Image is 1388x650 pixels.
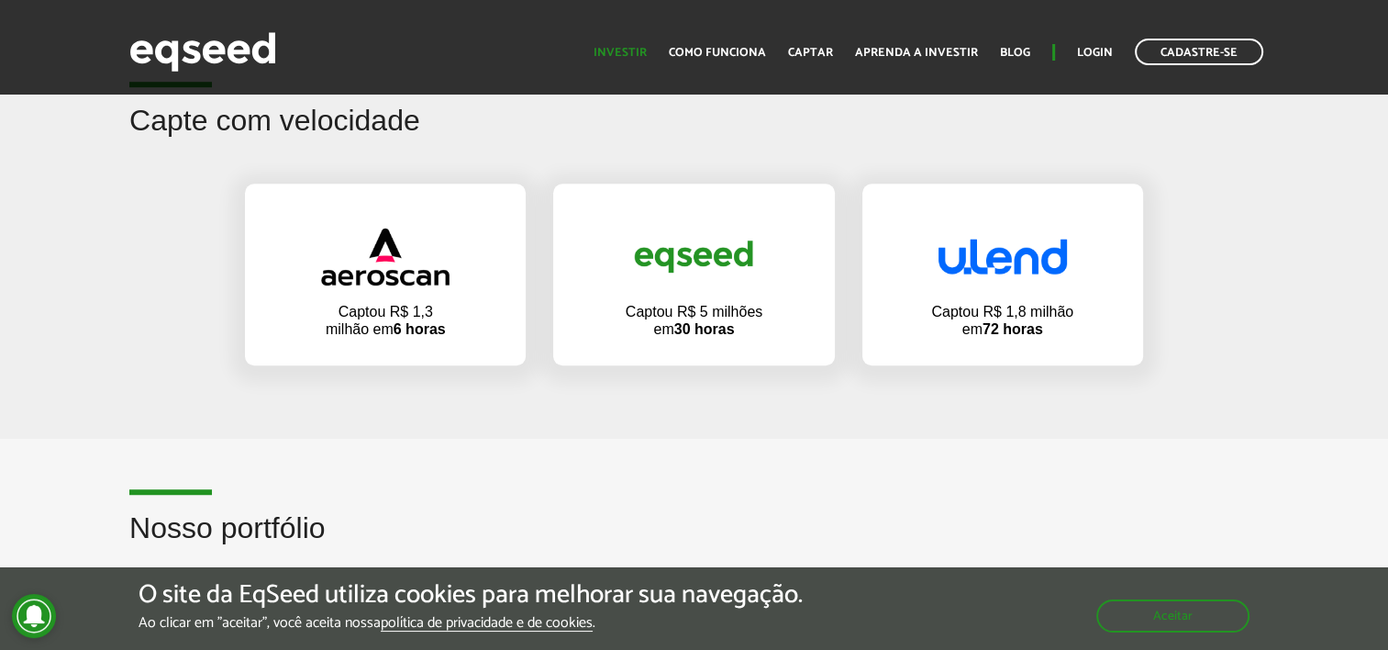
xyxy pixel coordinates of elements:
[394,321,446,337] strong: 6 horas
[629,226,758,287] img: captar-velocidade-eqseed.png
[1135,39,1263,65] a: Cadastre-se
[129,512,1259,572] h2: Nosso portfólio
[938,239,1067,275] img: captar-velocidade-ulend.png
[855,47,978,59] a: Aprenda a investir
[594,47,647,59] a: Investir
[674,321,735,337] strong: 30 horas
[321,228,450,286] img: captar-velocidade-aeroscan.png
[129,105,1259,164] h2: Capte com velocidade
[129,28,276,76] img: EqSeed
[381,616,593,632] a: política de privacidade e de cookies
[983,321,1043,337] strong: 72 horas
[929,303,1076,338] p: Captou R$ 1,8 milhão em
[316,303,454,338] p: Captou R$ 1,3 milhão em
[139,614,803,632] p: Ao clicar em "aceitar", você aceita nossa .
[625,303,762,338] p: Captou R$ 5 milhões em
[139,581,803,610] h5: O site da EqSeed utiliza cookies para melhorar sua navegação.
[1077,47,1113,59] a: Login
[669,47,766,59] a: Como funciona
[788,47,833,59] a: Captar
[1096,600,1249,633] button: Aceitar
[1000,47,1030,59] a: Blog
